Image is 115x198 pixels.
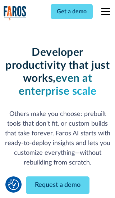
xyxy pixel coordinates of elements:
p: Others make you choose: prebuilt tools that don't fit, or custom builds that take forever. Faros ... [4,109,112,168]
img: Revisit consent button [8,179,19,190]
div: menu [97,3,111,20]
a: Get a demo [51,4,93,19]
button: Cookie Settings [8,179,19,190]
img: Logo of the analytics and reporting company Faros. [4,6,27,21]
a: home [4,6,27,21]
strong: even at enterprise scale [19,73,96,97]
strong: Developer productivity that just works, [5,47,110,84]
a: Request a demo [26,176,89,194]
